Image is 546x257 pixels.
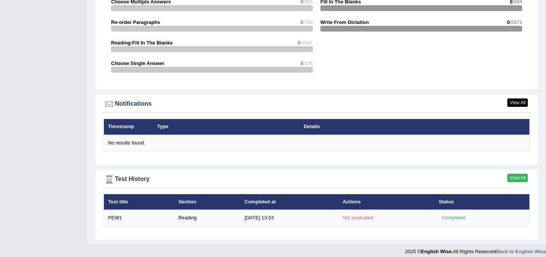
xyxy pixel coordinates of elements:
strong: English Wise. [421,249,453,254]
span: 0 [507,19,510,25]
a: Back to English Wise [496,249,546,254]
th: Completed at [240,194,339,210]
strong: Write From Dictation [320,19,369,25]
th: Status [435,194,529,210]
div: Notifications [104,98,530,110]
span: 0 [298,40,300,46]
th: Test title [104,194,174,210]
div: No results found. [108,140,525,147]
span: 0 [300,60,303,66]
th: Actions [339,194,435,210]
span: /336 [303,60,313,66]
strong: Choose Single Answer [111,60,164,66]
td: PEW1 [104,210,174,226]
th: Details [300,119,484,135]
div: Completed [439,214,468,222]
span: /784 [303,19,313,25]
span: /1097 [300,40,313,46]
div: Test History [104,174,530,185]
td: [DATE] 13:53 [240,210,339,226]
a: View All [507,98,528,107]
span: /2873 [510,19,522,25]
th: Type [153,119,300,135]
strong: Re-order Paragraphs [111,19,160,25]
th: Section [174,194,240,210]
span: 0 [300,19,303,25]
a: View All [507,174,528,182]
div: 2025 © All Rights Reserved [405,244,546,255]
th: Timestamp [104,119,153,135]
strong: Reading:Fill In The Blanks [111,40,173,46]
td: Reading [174,210,240,226]
em: Not evaluated [343,215,373,221]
